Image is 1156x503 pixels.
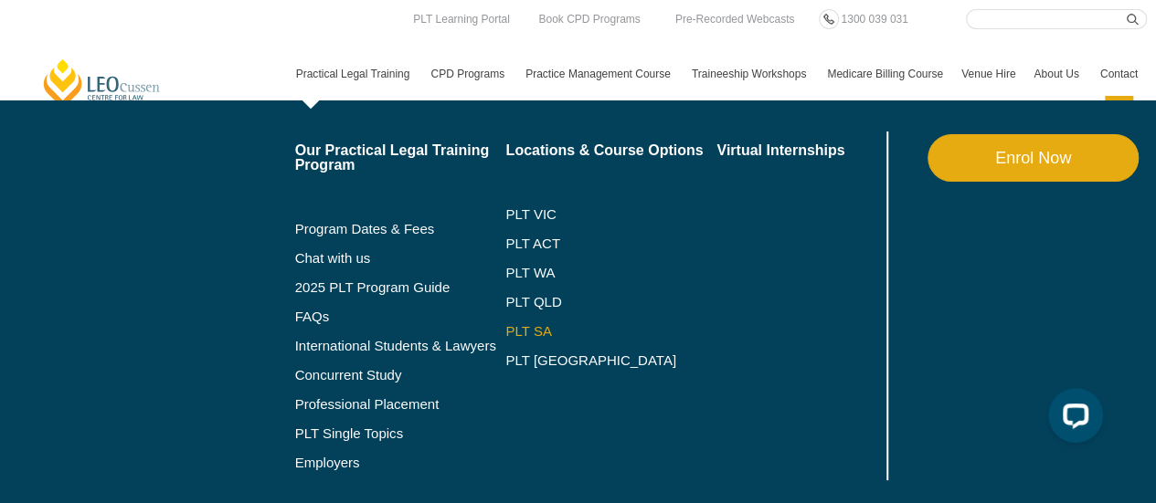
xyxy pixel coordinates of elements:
[534,9,644,29] a: Book CPD Programs
[295,456,506,470] a: Employers
[516,47,683,100] a: Practice Management Course
[421,47,516,100] a: CPD Programs
[505,266,671,280] a: PLT WA
[841,13,907,26] span: 1300 039 031
[1091,47,1147,100] a: Contact
[41,58,163,110] a: [PERSON_NAME] Centre for Law
[295,339,506,353] a: International Students & Lawyers
[818,47,952,100] a: Medicare Billing Course
[505,143,716,158] a: Locations & Course Options
[295,368,506,382] a: Concurrent Study
[952,47,1024,100] a: Venue Hire
[1024,47,1090,100] a: About Us
[683,47,818,100] a: Traineeship Workshops
[408,9,514,29] a: PLT Learning Portal
[505,324,716,339] a: PLT SA
[1034,381,1110,457] iframe: LiveChat chat widget
[928,134,1139,182] a: Enrol Now
[716,143,882,158] a: Virtual Internships
[295,309,506,324] a: FAQs
[505,295,716,309] a: PLT QLD
[295,426,506,441] a: PLT Single Topics
[671,9,800,29] a: Pre-Recorded Webcasts
[505,207,716,222] a: PLT VIC
[505,236,716,251] a: PLT ACT
[836,9,912,29] a: 1300 039 031
[295,251,506,266] a: Chat with us
[295,280,461,295] a: 2025 PLT Program Guide
[295,222,506,236] a: Program Dates & Fees
[287,47,422,100] a: Practical Legal Training
[295,143,506,173] a: Our Practical Legal Training Program
[505,353,716,368] a: PLT [GEOGRAPHIC_DATA]
[295,397,506,412] a: Professional Placement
